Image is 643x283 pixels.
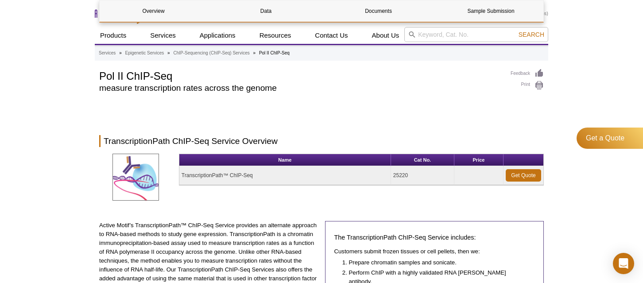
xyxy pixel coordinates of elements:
a: Resources [254,27,297,44]
button: Search [516,31,547,39]
td: TranscriptionPath™ ChIP-Seq [179,166,391,185]
a: Get a Quote [577,128,643,149]
a: Services [99,49,116,57]
a: Documents [325,0,432,22]
a: Overview [100,0,207,22]
img: Antibody with RNA [112,154,159,201]
a: Feedback [511,69,544,78]
a: Print [511,81,544,90]
a: ChIP-Sequencing (ChIP-Seq) Services [173,49,249,57]
a: Products [95,27,132,44]
a: Contact Us [310,27,353,44]
h2: measure transcription rates across the genome [99,84,502,92]
input: Keyword, Cat. No. [404,27,548,42]
h2: TranscriptionPath ChIP-Seq Service Overview [99,135,544,147]
a: Services [145,27,181,44]
a: Data [212,0,320,22]
li: » [253,50,256,55]
a: Epigenetic Services [125,49,164,57]
a: Sample Submission [437,0,545,22]
div: Open Intercom Messenger [613,253,634,274]
li: » [119,50,122,55]
th: Name [179,154,391,166]
li: » [167,50,170,55]
th: Price [454,154,504,166]
h3: The TranscriptionPath ChIP-Seq Service includes: [334,232,535,243]
span: Search [519,31,544,38]
td: 25220 [391,166,454,185]
li: Pol II ChIP-Seq [259,50,290,55]
li: Prepare chromatin samples and sonicate. [349,258,526,267]
p: Customers submit frozen tissues or cell pellets, then we: [334,247,535,256]
a: About Us [367,27,405,44]
h1: Pol II ChIP-Seq [99,69,502,82]
a: Get Quote [506,169,541,182]
a: Applications [194,27,241,44]
th: Cat No. [391,154,454,166]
